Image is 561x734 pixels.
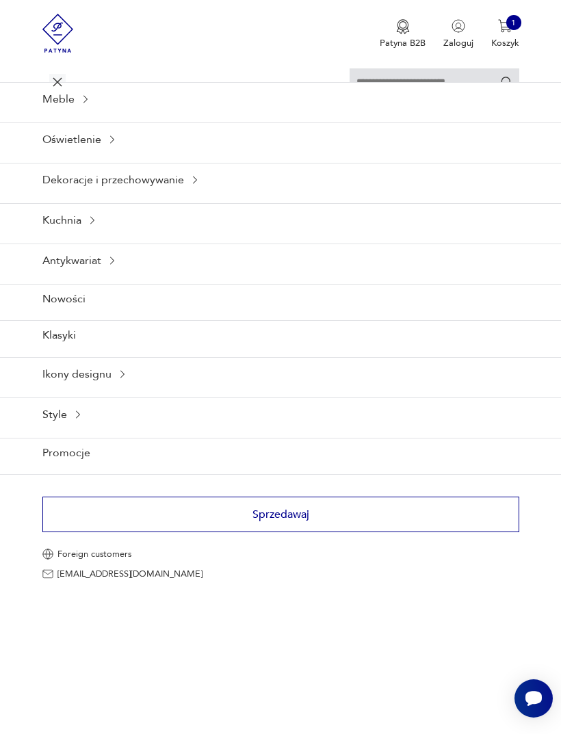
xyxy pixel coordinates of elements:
p: Foreign customers [57,550,131,558]
img: Ikona koperty [42,568,53,579]
button: 1Koszyk [491,19,519,49]
p: Koszyk [491,37,519,49]
a: Ikona medaluPatyna B2B [380,19,426,49]
button: Zaloguj [443,19,473,49]
a: Foreign customers [42,549,519,560]
iframe: Smartsupp widget button [514,679,553,718]
button: Szukaj [500,75,513,88]
img: Ikonka użytkownika [452,19,465,33]
p: Patyna B2B [380,37,426,49]
button: Patyna B2B [380,19,426,49]
img: World icon [42,549,53,560]
div: 1 [506,15,521,30]
img: Ikona medalu [396,19,410,34]
p: [EMAIL_ADDRESS][DOMAIN_NAME] [57,570,203,578]
a: Sprzedawaj [42,512,519,520]
img: Ikona koszyka [498,19,512,33]
p: Zaloguj [443,37,473,49]
button: Sprzedawaj [42,497,519,532]
a: [EMAIL_ADDRESS][DOMAIN_NAME] [42,568,519,579]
